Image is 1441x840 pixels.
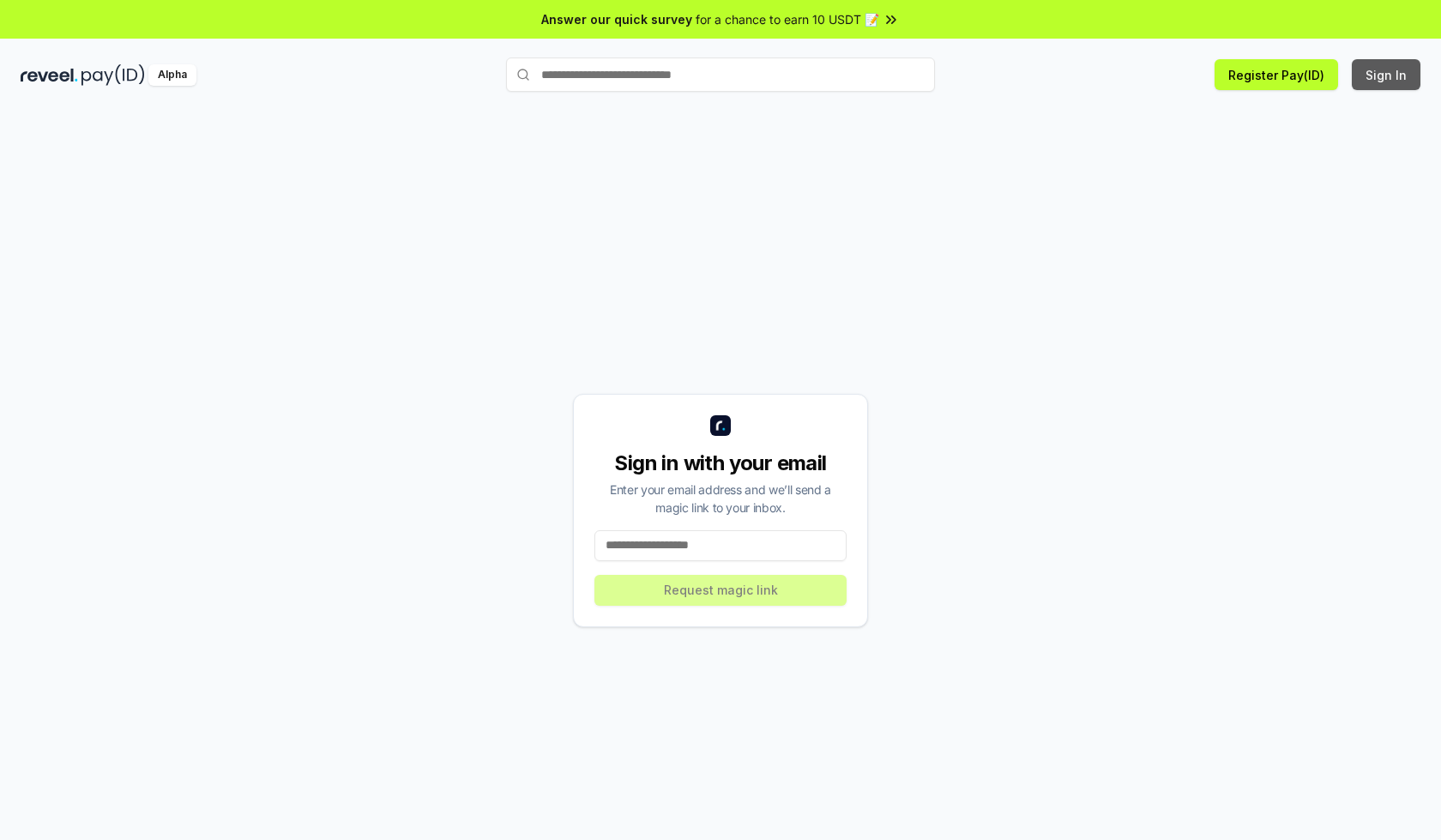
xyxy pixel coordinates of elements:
span: for a chance to earn 10 USDT 📝 [696,10,879,28]
img: pay_id [81,64,145,86]
button: Sign In [1352,59,1420,90]
img: logo_small [710,415,731,436]
div: Enter your email address and we’ll send a magic link to your inbox. [594,480,847,517]
div: Sign in with your email [594,450,847,477]
div: Alpha [148,64,196,86]
img: reveel_dark [21,64,78,86]
button: Register Pay(ID) [1215,59,1338,90]
span: Answer our quick survey [541,10,692,28]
